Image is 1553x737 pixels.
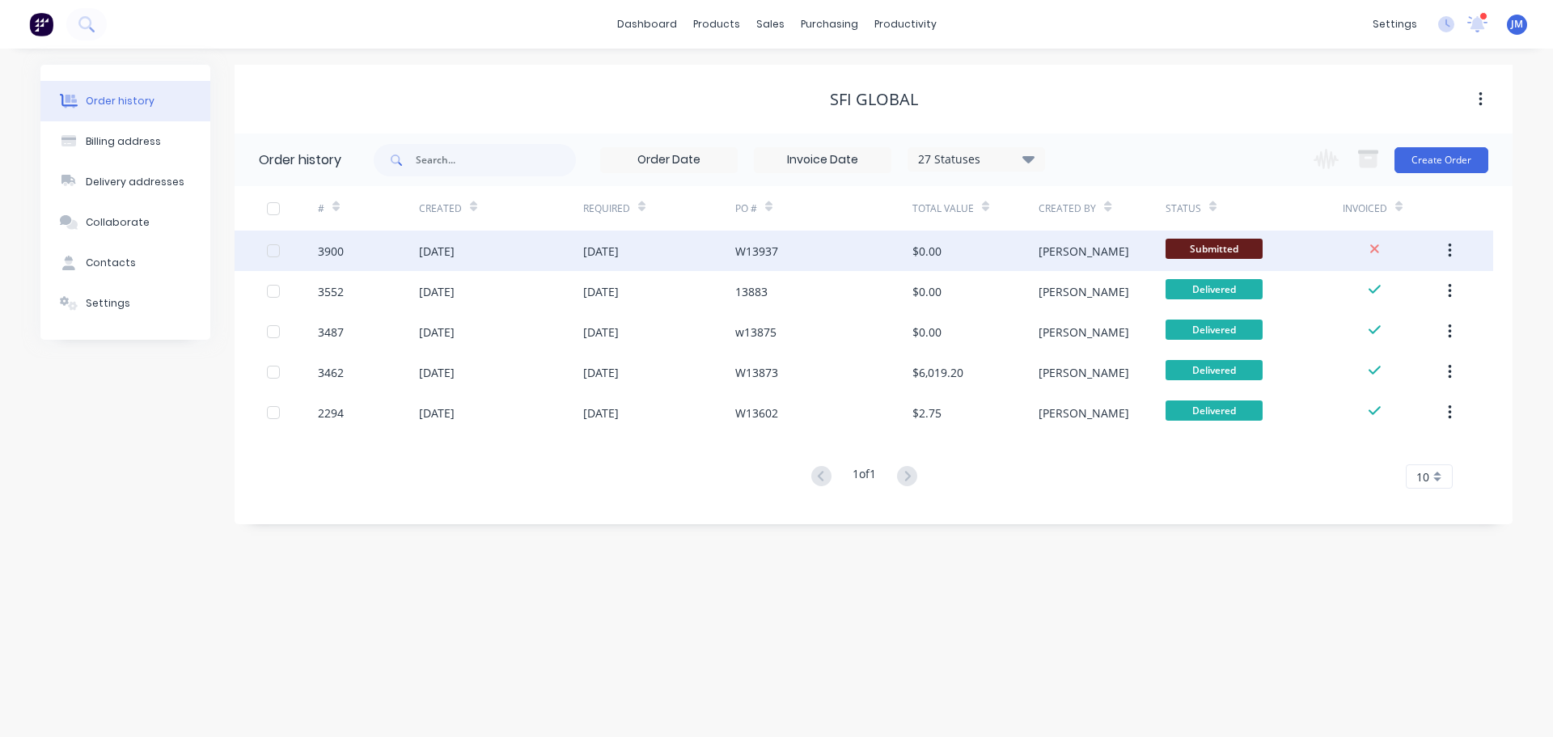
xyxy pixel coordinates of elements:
div: W13873 [735,364,778,381]
div: [PERSON_NAME] [1039,405,1129,421]
button: Contacts [40,243,210,283]
span: Delivered [1166,400,1263,421]
div: [DATE] [419,243,455,260]
div: $2.75 [912,405,942,421]
div: 3552 [318,283,344,300]
div: Status [1166,201,1201,216]
div: [PERSON_NAME] [1039,283,1129,300]
div: Invoiced [1343,201,1387,216]
div: [PERSON_NAME] [1039,324,1129,341]
div: Total Value [912,201,974,216]
div: [DATE] [583,364,619,381]
div: 3900 [318,243,344,260]
div: Billing address [86,134,161,149]
div: Order history [86,94,154,108]
div: Required [583,186,735,231]
div: Created [419,186,583,231]
div: Required [583,201,630,216]
div: [DATE] [419,283,455,300]
button: Collaborate [40,202,210,243]
a: dashboard [609,12,685,36]
div: PO # [735,201,757,216]
div: [PERSON_NAME] [1039,243,1129,260]
span: Submitted [1166,239,1263,259]
div: sales [748,12,793,36]
span: 10 [1416,468,1429,485]
div: Settings [86,296,130,311]
div: # [318,201,324,216]
button: Settings [40,283,210,324]
div: settings [1365,12,1425,36]
div: Collaborate [86,215,150,230]
div: [DATE] [419,405,455,421]
span: Delivered [1166,320,1263,340]
div: Delivery addresses [86,175,184,189]
div: 1 of 1 [853,465,876,489]
div: Created [419,201,462,216]
span: Delivered [1166,360,1263,380]
div: Created By [1039,186,1165,231]
div: $0.00 [912,283,942,300]
div: Contacts [86,256,136,270]
input: Order Date [601,148,737,172]
div: productivity [866,12,945,36]
div: 3487 [318,324,344,341]
input: Search... [416,144,576,176]
div: W13937 [735,243,778,260]
div: [DATE] [419,324,455,341]
div: Order history [259,150,341,170]
span: JM [1511,17,1523,32]
div: $0.00 [912,324,942,341]
div: Total Value [912,186,1039,231]
div: 3462 [318,364,344,381]
img: Factory [29,12,53,36]
div: PO # [735,186,912,231]
span: Delivered [1166,279,1263,299]
div: Created By [1039,201,1096,216]
div: $0.00 [912,243,942,260]
div: W13602 [735,405,778,421]
button: Create Order [1394,147,1488,173]
button: Order history [40,81,210,121]
div: $6,019.20 [912,364,963,381]
div: [DATE] [583,405,619,421]
div: products [685,12,748,36]
div: 27 Statuses [908,150,1044,168]
div: Status [1166,186,1343,231]
div: 13883 [735,283,768,300]
div: [DATE] [583,324,619,341]
input: Invoice Date [755,148,891,172]
div: [DATE] [583,283,619,300]
div: 2294 [318,405,344,421]
button: Billing address [40,121,210,162]
div: [DATE] [419,364,455,381]
div: Invoiced [1343,186,1444,231]
div: # [318,186,419,231]
div: [PERSON_NAME] [1039,364,1129,381]
div: purchasing [793,12,866,36]
div: [DATE] [583,243,619,260]
div: SFI GLOBAL [830,90,918,109]
div: w13875 [735,324,776,341]
button: Delivery addresses [40,162,210,202]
